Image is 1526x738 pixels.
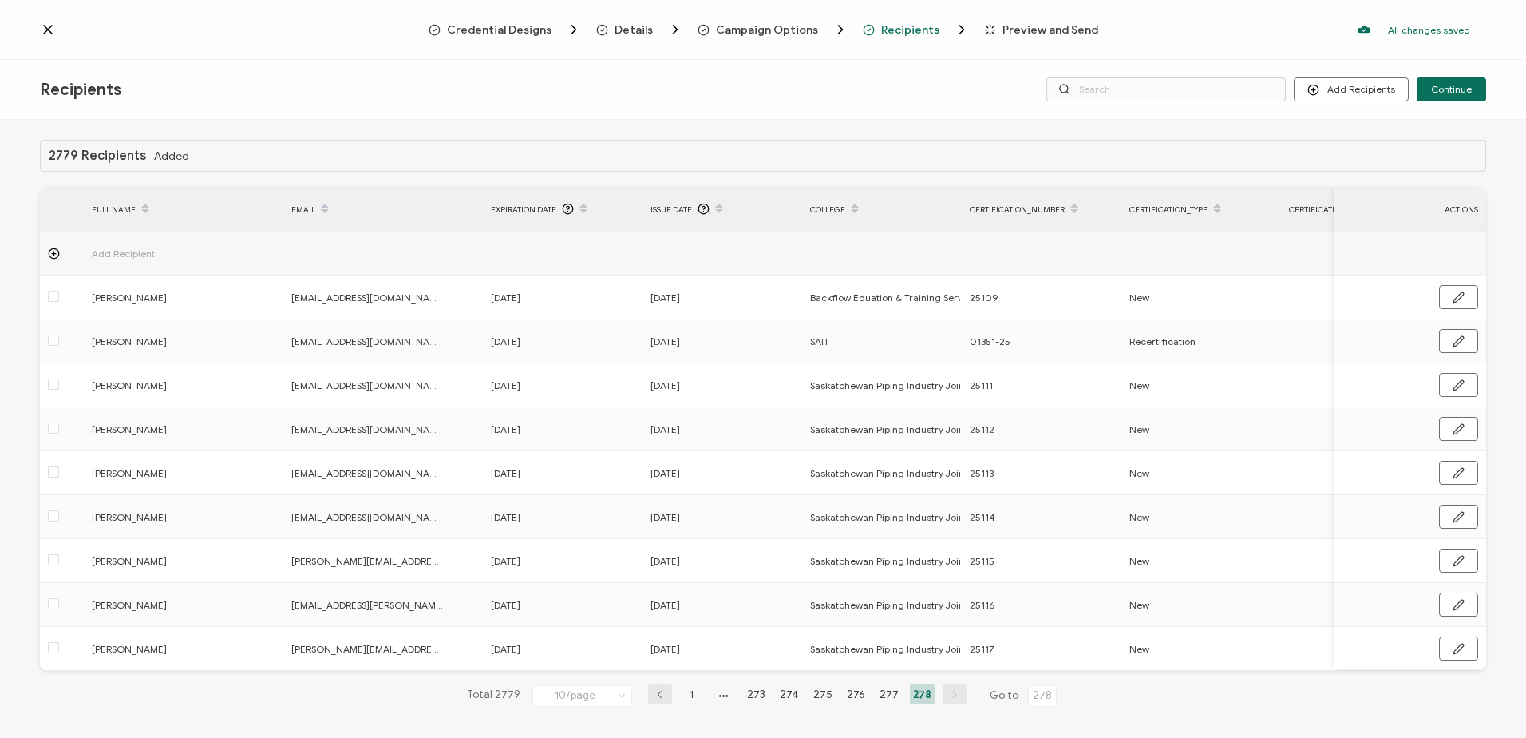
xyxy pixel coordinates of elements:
[970,376,993,395] span: 25111
[491,376,520,395] span: [DATE]
[1129,464,1149,482] span: New
[680,684,704,704] li: 1
[650,508,680,526] span: [DATE]
[810,684,836,704] li: 275
[291,332,443,351] span: [EMAIL_ADDRESS][DOMAIN_NAME]
[491,464,520,482] span: [DATE]
[291,640,443,658] span: [PERSON_NAME][EMAIL_ADDRESS][PERSON_NAME][DOMAIN_NAME]
[810,332,829,351] span: SAIT
[291,288,443,307] span: [EMAIL_ADDRESS][DOMAIN_NAME]
[802,196,962,223] div: College
[650,596,680,614] span: [DATE]
[1334,200,1486,219] div: ACTIONS
[1446,661,1526,738] iframe: Chat Widget
[970,464,994,482] span: 25113
[1129,508,1149,526] span: New
[40,80,121,100] span: Recipients
[291,552,443,570] span: [PERSON_NAME][EMAIL_ADDRESS][DOMAIN_NAME]
[92,332,243,351] span: [PERSON_NAME]
[491,200,556,219] span: Expiration Date
[810,552,1036,570] span: Saskatchewan Piping Industry Joint Training Board
[49,149,146,163] h1: 2779 Recipients
[1129,288,1149,307] span: New
[1431,85,1472,94] span: Continue
[970,640,994,658] span: 25117
[1129,420,1149,438] span: New
[92,464,243,482] span: [PERSON_NAME]
[810,376,1036,395] span: Saskatchewan Piping Industry Joint Training Board
[1121,196,1281,223] div: Certification_Type
[491,420,520,438] span: [DATE]
[92,596,243,614] span: [PERSON_NAME]
[1129,596,1149,614] span: New
[881,24,939,36] span: Recipients
[810,640,1036,658] span: Saskatchewan Piping Industry Joint Training Board
[650,288,680,307] span: [DATE]
[92,640,243,658] span: [PERSON_NAME]
[92,552,243,570] span: [PERSON_NAME]
[491,640,520,658] span: [DATE]
[491,596,520,614] span: [DATE]
[92,420,243,438] span: [PERSON_NAME]
[970,552,994,570] span: 25115
[1129,640,1149,658] span: New
[1129,332,1196,351] span: Recertification
[910,684,935,704] li: 278
[291,508,443,526] span: [EMAIL_ADDRESS][DOMAIN_NAME]
[716,24,818,36] span: Campaign Options
[810,464,1036,482] span: Saskatchewan Piping Industry Joint Training Board
[970,332,1010,351] span: 01351-25
[491,288,520,307] span: [DATE]
[1417,77,1486,101] button: Continue
[429,22,1098,38] div: Breadcrumb
[744,684,769,704] li: 273
[810,596,1036,614] span: Saskatchewan Piping Industry Joint Training Board
[92,288,243,307] span: [PERSON_NAME]
[467,684,520,707] span: Total 2779
[1129,376,1149,395] span: New
[291,464,443,482] span: [EMAIL_ADDRESS][DOMAIN_NAME]
[650,420,680,438] span: [DATE]
[650,200,692,219] span: Issue Date
[491,508,520,526] span: [DATE]
[283,196,483,223] div: EMAIL
[291,376,443,395] span: [EMAIL_ADDRESS][DOMAIN_NAME]
[970,508,995,526] span: 25114
[810,508,1036,526] span: Saskatchewan Piping Industry Joint Training Board
[650,640,680,658] span: [DATE]
[970,420,994,438] span: 25112
[876,684,902,704] li: 277
[92,244,243,263] span: Add Recipient
[844,684,868,704] li: 276
[596,22,683,38] span: Details
[615,24,653,36] span: Details
[291,420,443,438] span: [EMAIL_ADDRESS][DOMAIN_NAME]
[532,685,632,707] input: Select
[962,196,1121,223] div: Certification_Number
[970,288,998,307] span: 25109
[92,376,243,395] span: [PERSON_NAME]
[154,150,189,162] span: Added
[650,376,680,395] span: [DATE]
[970,596,994,614] span: 25116
[698,22,848,38] span: Campaign Options
[491,552,520,570] span: [DATE]
[92,508,243,526] span: [PERSON_NAME]
[1129,552,1149,570] span: New
[650,332,680,351] span: [DATE]
[84,196,283,223] div: FULL NAME
[491,332,520,351] span: [DATE]
[291,596,443,614] span: [EMAIL_ADDRESS][PERSON_NAME][DOMAIN_NAME]
[429,22,582,38] span: Credential Designs
[810,288,981,307] span: Backflow Eduation & Training Services
[1002,24,1098,36] span: Preview and Send
[650,464,680,482] span: [DATE]
[810,420,1036,438] span: Saskatchewan Piping Industry Joint Training Board
[1294,77,1409,101] button: Add Recipients
[1388,24,1470,36] p: All changes saved
[650,552,680,570] span: [DATE]
[447,24,551,36] span: Credential Designs
[984,24,1098,36] span: Preview and Send
[1281,196,1441,223] div: Certification_Note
